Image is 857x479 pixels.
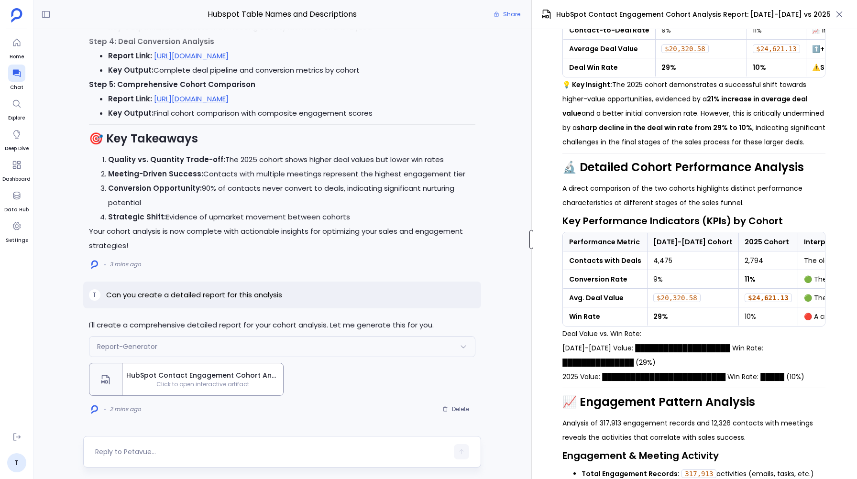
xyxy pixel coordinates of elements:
[8,114,25,122] span: Explore
[8,34,25,61] a: Home
[6,218,28,244] a: Settings
[4,206,29,214] span: Data Hub
[11,8,22,22] img: petavue logo
[8,84,25,91] span: Chat
[6,237,28,244] span: Settings
[8,65,25,91] a: Chat
[8,95,25,122] a: Explore
[2,175,31,183] span: Dashboard
[8,53,25,61] span: Home
[2,156,31,183] a: Dashboard
[7,453,26,472] a: T
[5,126,29,152] a: Deep Dive
[5,145,29,152] span: Deep Dive
[4,187,29,214] a: Data Hub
